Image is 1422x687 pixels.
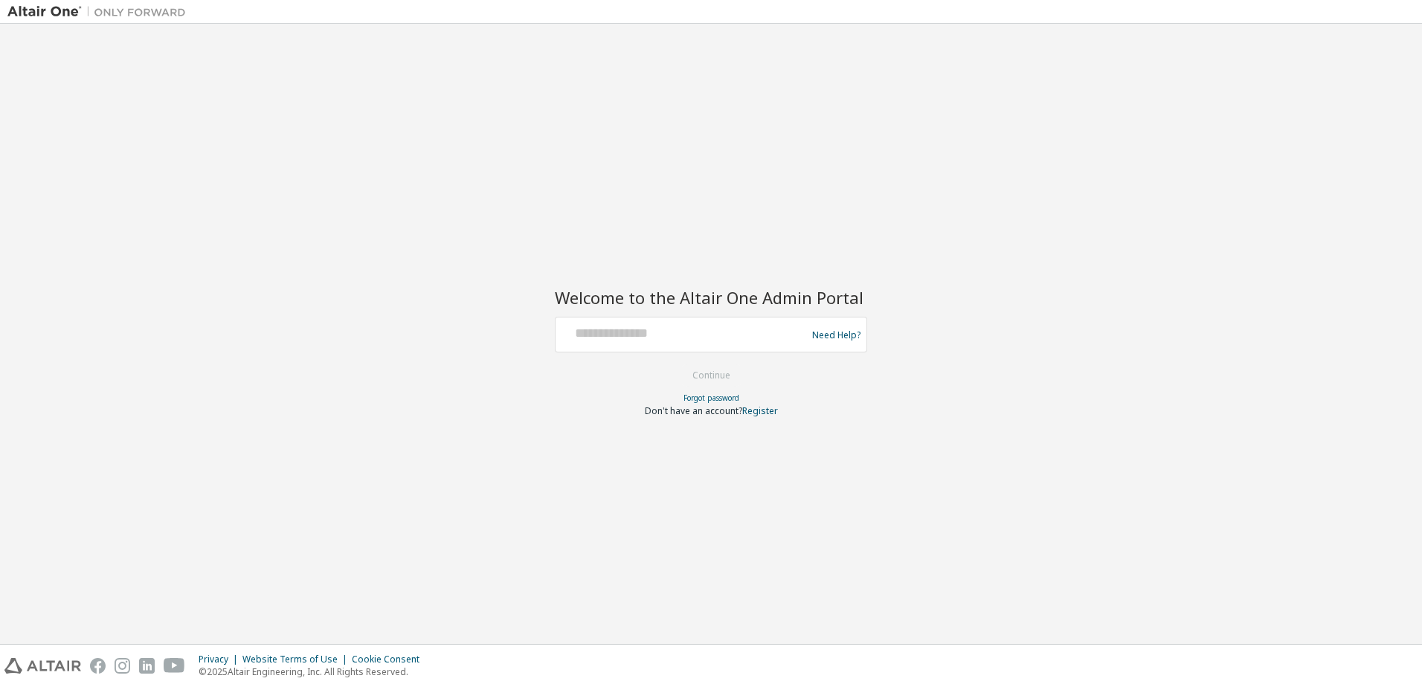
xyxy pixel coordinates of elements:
a: Register [742,404,778,417]
a: Forgot password [683,393,739,403]
img: Altair One [7,4,193,19]
img: altair_logo.svg [4,658,81,674]
img: facebook.svg [90,658,106,674]
img: instagram.svg [115,658,130,674]
img: linkedin.svg [139,658,155,674]
img: youtube.svg [164,658,185,674]
div: Cookie Consent [352,654,428,665]
div: Privacy [199,654,242,665]
p: © 2025 Altair Engineering, Inc. All Rights Reserved. [199,665,428,678]
span: Don't have an account? [645,404,742,417]
div: Website Terms of Use [242,654,352,665]
h2: Welcome to the Altair One Admin Portal [555,287,867,308]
